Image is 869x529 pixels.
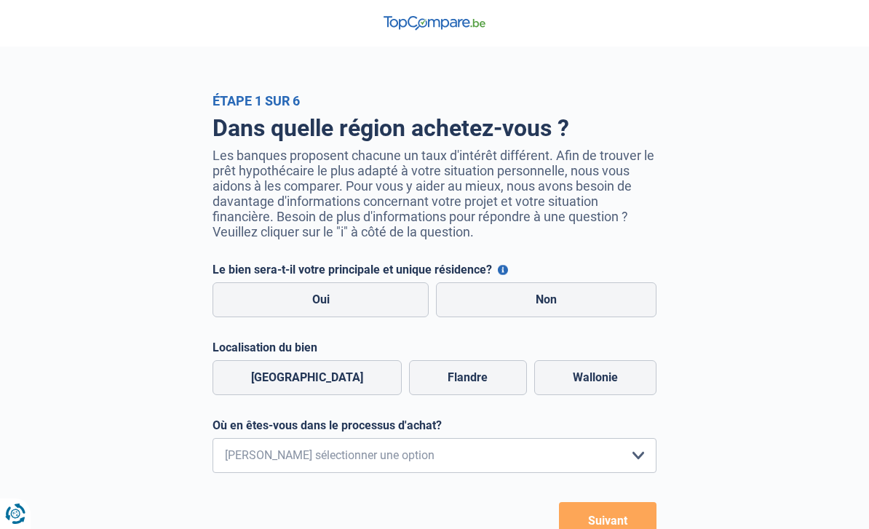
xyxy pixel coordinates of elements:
label: Wallonie [534,360,656,395]
label: [GEOGRAPHIC_DATA] [213,360,402,395]
img: TopCompare Logo [384,16,485,31]
label: Où en êtes-vous dans le processus d'achat? [213,418,656,432]
button: Le bien sera-t-il votre principale et unique résidence? [498,265,508,275]
label: Flandre [409,360,526,395]
label: Localisation du bien [213,341,656,354]
p: Les banques proposent chacune un taux d'intérêt différent. Afin de trouver le prêt hypothécaire l... [213,148,656,239]
h1: Dans quelle région achetez-vous ? [213,114,656,142]
label: Oui [213,282,429,317]
label: Non [436,282,656,317]
label: Le bien sera-t-il votre principale et unique résidence? [213,263,656,277]
div: Étape 1 sur 6 [213,93,656,108]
